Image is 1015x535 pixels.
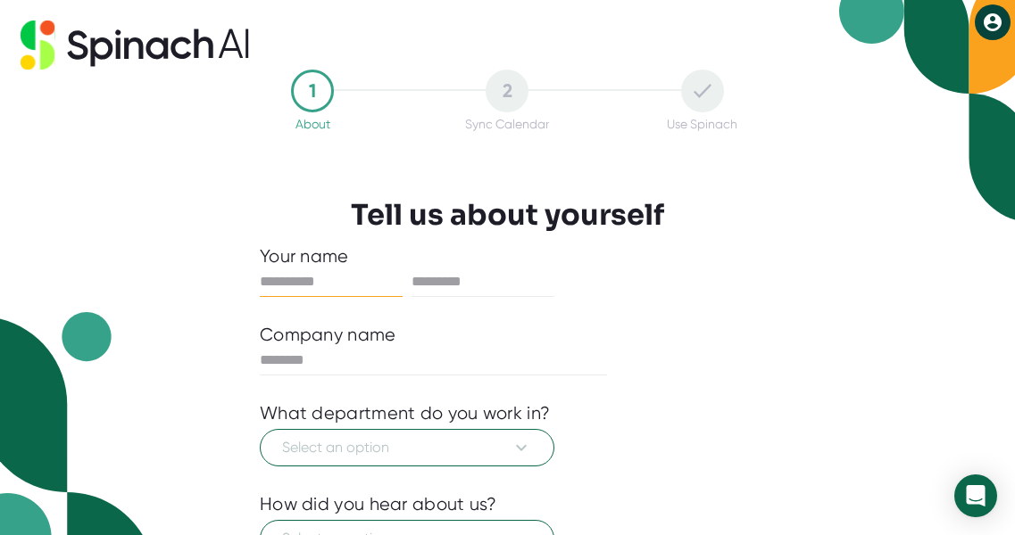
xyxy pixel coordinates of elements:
[260,324,396,346] div: Company name
[486,70,528,112] div: 2
[291,70,334,112] div: 1
[260,493,497,515] div: How did you hear about us?
[260,429,554,466] button: Select an option
[667,117,737,131] div: Use Spinach
[954,474,997,517] div: Open Intercom Messenger
[465,117,549,131] div: Sync Calendar
[282,437,532,458] span: Select an option
[260,402,550,424] div: What department do you work in?
[351,198,664,232] h3: Tell us about yourself
[295,117,330,131] div: About
[260,245,755,267] div: Your name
